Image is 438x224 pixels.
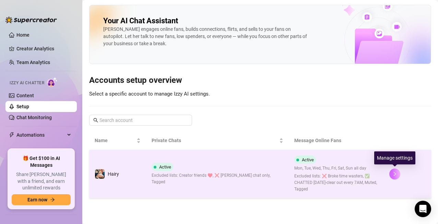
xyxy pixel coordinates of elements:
span: Active [159,164,171,170]
h3: Accounts setup overview [89,75,431,86]
th: Name [89,131,146,150]
span: Izzy AI Chatter [10,80,44,86]
span: arrow-right [50,197,55,202]
span: right [392,172,397,176]
span: thunderbolt [9,132,14,138]
a: Team Analytics [16,60,50,65]
button: right [389,169,400,179]
input: Search account [99,116,182,124]
span: Excluded lists: Creator friends ♥️, ❌ [PERSON_NAME] chat only, Tagged [152,172,283,185]
img: AI Chatter [47,77,58,87]
span: Automations [16,129,65,140]
span: Hairy [108,171,119,177]
span: 🎁 Get $100 in AI Messages [12,155,71,169]
img: logo-BBDzfeDw.svg [5,16,57,23]
span: Excluded lists: ❌ Broke time wasters, ✅ CHATTED [DATE]-clear out every 7AM, Muted, Tagged [294,173,378,192]
span: Active [302,157,314,162]
div: Open Intercom Messenger [415,201,431,217]
h2: Your AI Chat Assistant [103,16,178,26]
span: Mon, Tue, Wed, Thu, Fri, Sat, Sun all day [294,165,378,172]
span: Earn now [27,197,47,202]
span: search [93,118,98,123]
div: [PERSON_NAME] engages online fans, builds connections, flirts, and sells to your fans on autopilo... [103,26,309,47]
img: Hairy [95,169,105,179]
span: Select a specific account to manage Izzy AI settings. [89,91,210,97]
span: Share [PERSON_NAME] with a friend, and earn unlimited rewards [12,171,71,191]
a: Creator Analytics [16,43,71,54]
a: Chat Monitoring [16,115,52,120]
button: Earn nowarrow-right [12,194,71,205]
span: Private Chats [152,137,277,144]
th: Private Chats [146,131,288,150]
a: Setup [16,104,29,109]
th: Message Online Fans [289,131,384,150]
span: Name [95,137,135,144]
a: Content [16,93,34,98]
span: Chat Copilot [16,143,65,154]
a: Home [16,32,29,38]
div: Manage settings [374,151,415,164]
